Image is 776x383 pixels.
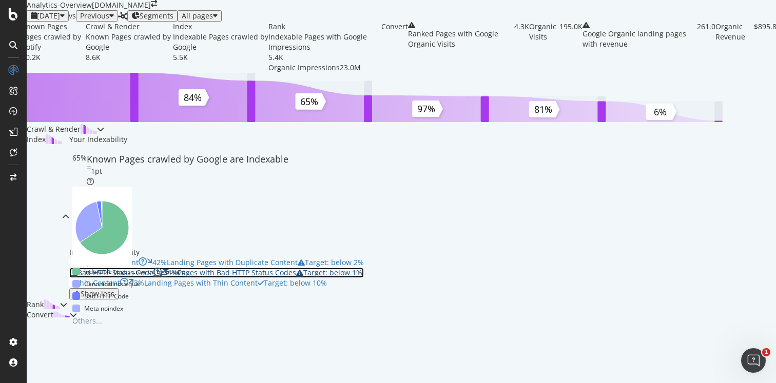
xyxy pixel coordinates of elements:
[340,63,361,73] div: 23.0M
[84,278,141,290] span: Canonical not equal
[44,299,60,309] img: block-icon
[22,52,86,63] div: 10.2K
[697,22,715,73] div: 261.0
[27,124,81,134] div: Crawl & Render
[84,303,123,315] span: Meta noindex
[408,29,514,49] div: Ranked Pages with Google Organic Visits
[173,32,268,52] div: Indexable Pages crawled by Google
[22,32,86,52] div: Pages crawled by Botify
[268,52,381,63] div: 5.4K
[559,22,583,73] div: 195.0K
[69,134,127,145] div: Your Indexability
[86,32,173,52] div: Known Pages crawled by Google
[182,11,213,21] span: All pages
[22,22,67,32] div: Known Pages
[84,266,185,278] span: Indexable pages crawled by Google
[529,22,559,73] div: Organic Visits
[69,11,76,21] span: vs
[173,22,192,32] div: Index
[86,52,173,63] div: 8.6K
[68,315,106,327] span: Others...
[86,22,140,32] div: Crawl & Render
[268,63,340,73] div: Organic Impressions
[72,187,132,266] svg: A chart.
[27,310,53,320] div: Convert
[127,10,178,22] button: Segments
[173,52,268,63] div: 5.5K
[140,11,173,21] span: Segments
[87,153,288,166] div: Known Pages crawled by Google are Indexable
[76,10,118,22] button: Previous
[654,106,667,118] text: 6%
[178,10,222,22] button: All pages
[514,22,529,73] div: 4.3K
[37,11,60,21] span: 2025 Sep. 14th
[762,348,770,356] span: 1
[268,22,285,32] div: Rank
[27,134,46,299] div: Index
[583,29,697,49] div: Google Organic landing pages with revenue
[417,103,435,115] text: 97%
[27,299,44,310] div: Rank
[715,22,754,73] div: Organic Revenue
[381,22,408,32] div: Convert
[184,91,202,104] text: 84%
[80,11,109,21] span: Previous
[91,166,102,176] div: 1pt
[46,134,62,144] img: block-icon
[268,32,381,52] div: Indexable Pages with Google Impressions
[53,310,70,319] img: block-icon
[81,124,97,134] img: block-icon
[27,10,69,22] button: [DATE]
[87,166,91,169] img: Equal
[534,103,552,115] text: 81%
[300,95,318,108] text: 65%
[741,348,766,373] iframe: Intercom live chat
[84,290,129,303] span: Bad HTTP Code
[72,153,87,187] div: 65%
